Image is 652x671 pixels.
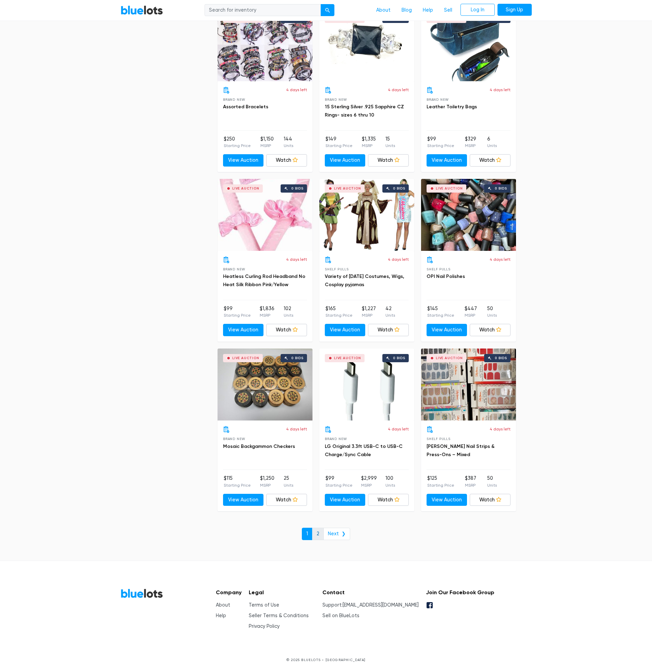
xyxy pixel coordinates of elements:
[260,475,274,488] li: $1,250
[393,356,405,360] div: 0 bids
[224,305,251,319] li: $99
[334,187,361,190] div: Live Auction
[325,437,347,441] span: Brand New
[490,87,510,93] p: 4 days left
[385,475,395,488] li: 100
[362,135,376,149] li: $1,335
[439,4,458,17] a: Sell
[470,154,510,167] a: Watch
[393,187,405,190] div: 0 bids
[319,9,414,81] a: Live Auction 0 bids
[495,356,507,360] div: 0 bids
[249,602,279,608] a: Terms of Use
[368,324,409,336] a: Watch
[427,443,494,457] a: [PERSON_NAME] Nail Strips & Press-Ons – Mixed
[310,613,315,619] img: beside-link-icon.svg
[312,528,324,540] a: 2
[325,305,353,319] li: $165
[325,267,349,271] span: Shelf Pulls
[465,482,476,488] p: MSRP
[325,443,403,457] a: LG Original 3.3ft USB-C to USB-C Charge/Sync Cable
[465,312,477,318] p: MSRP
[470,324,510,336] a: Watch
[223,324,264,336] a: View Auction
[322,613,359,619] a: Sell on BlueLots
[322,601,419,609] li: Support:
[495,187,507,190] div: 0 bids
[223,443,295,449] a: Mosaic Backgammon Checkers
[284,305,293,319] li: 102
[286,426,307,432] p: 4 days left
[371,4,396,17] a: About
[427,267,451,271] span: Shelf Pulls
[260,312,274,318] p: MSRP
[224,312,251,318] p: Starting Price
[343,602,419,608] a: [EMAIL_ADDRESS][DOMAIN_NAME]
[286,87,307,93] p: 4 days left
[319,349,414,420] a: Live Auction 0 bids
[284,482,293,488] p: Units
[325,475,353,488] li: $99
[319,179,414,251] a: Live Auction 0 bids
[427,312,454,318] p: Starting Price
[362,312,376,318] p: MSRP
[487,312,497,318] p: Units
[232,187,259,190] div: Live Auction
[436,187,463,190] div: Live Auction
[487,482,497,488] p: Units
[385,482,395,488] p: Units
[490,256,510,263] p: 4 days left
[325,494,366,506] a: View Auction
[427,98,449,101] span: Brand New
[465,143,476,149] p: MSRP
[427,143,454,149] p: Starting Price
[368,154,409,167] a: Watch
[284,312,293,318] p: Units
[325,312,353,318] p: Starting Price
[224,135,251,149] li: $250
[284,475,293,488] li: 25
[216,602,230,608] a: About
[487,305,497,319] li: 50
[218,179,312,251] a: Live Auction 0 bids
[325,135,353,149] li: $149
[249,589,315,596] h5: Legal
[223,437,245,441] span: Brand New
[426,589,494,596] h5: Join Our Facebook Group
[224,482,251,488] p: Starting Price
[284,143,293,149] p: Units
[325,273,404,288] a: Variety of [DATE] Costumes, Wigs, Cosplay pyjamas
[427,305,454,319] li: $145
[205,4,321,16] input: Search for inventory
[322,589,419,596] h5: Contact
[223,98,245,101] span: Brand New
[427,324,467,336] a: View Auction
[224,475,251,488] li: $115
[223,104,268,110] a: Assorted Bracelets
[465,135,476,149] li: $329
[487,135,497,149] li: 6
[323,528,350,540] a: Next ❯
[260,482,274,488] p: MSRP
[465,305,477,319] li: $447
[385,305,395,319] li: 42
[427,154,467,167] a: View Auction
[334,356,361,360] div: Live Auction
[223,154,264,167] a: View Auction
[396,4,417,17] a: Blog
[223,494,264,506] a: View Auction
[487,475,497,488] li: 50
[385,143,395,149] p: Units
[325,104,404,118] a: 15 Sterling Silver .925 Sapphire CZ Rings- sizes 6 thru 10
[260,135,274,149] li: $1,150
[218,9,312,81] a: Live Auction 0 bids
[388,426,409,432] p: 4 days left
[388,87,409,93] p: 4 days left
[427,273,465,279] a: OPI Nail Polishes
[427,104,477,110] a: Leather Toiletry Bags
[266,494,307,506] a: Watch
[218,349,312,420] a: Live Auction 0 bids
[224,143,251,149] p: Starting Price
[286,256,307,263] p: 4 days left
[487,143,497,149] p: Units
